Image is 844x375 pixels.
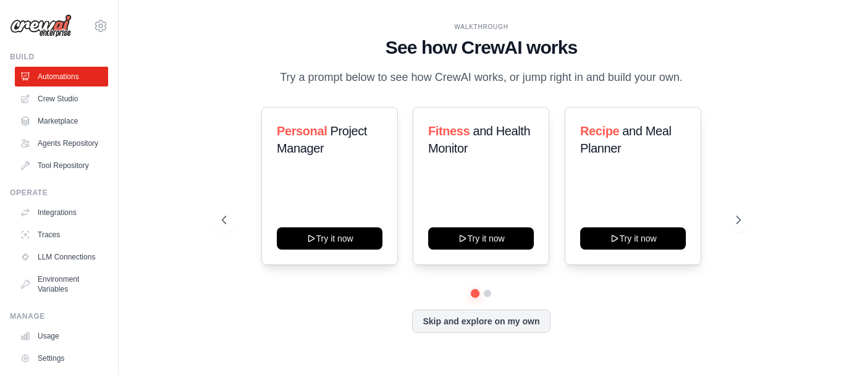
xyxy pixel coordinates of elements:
[277,124,367,155] span: Project Manager
[428,124,470,138] span: Fitness
[15,67,108,86] a: Automations
[15,247,108,267] a: LLM Connections
[580,227,686,250] button: Try it now
[15,133,108,153] a: Agents Repository
[580,124,619,138] span: Recipe
[15,89,108,109] a: Crew Studio
[15,348,108,368] a: Settings
[222,36,741,59] h1: See how CrewAI works
[10,14,72,38] img: Logo
[15,156,108,175] a: Tool Repository
[580,124,671,155] span: and Meal Planner
[277,124,327,138] span: Personal
[274,69,689,86] p: Try a prompt below to see how CrewAI works, or jump right in and build your own.
[15,203,108,222] a: Integrations
[412,310,550,333] button: Skip and explore on my own
[428,227,534,250] button: Try it now
[15,269,108,299] a: Environment Variables
[15,111,108,131] a: Marketplace
[15,225,108,245] a: Traces
[428,124,530,155] span: and Health Monitor
[222,22,741,32] div: WALKTHROUGH
[10,188,108,198] div: Operate
[10,52,108,62] div: Build
[10,311,108,321] div: Manage
[277,227,382,250] button: Try it now
[15,326,108,346] a: Usage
